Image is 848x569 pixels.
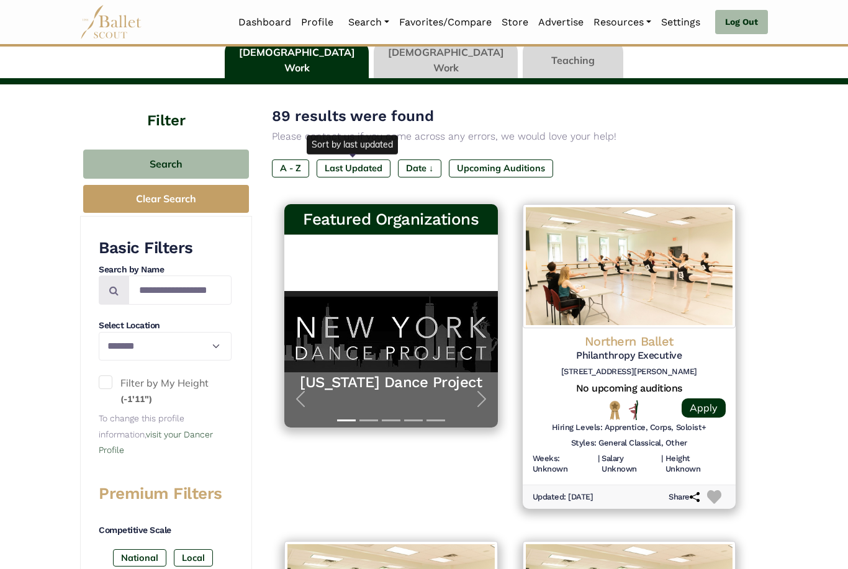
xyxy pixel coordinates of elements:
[233,9,296,35] a: Dashboard
[656,9,705,35] a: Settings
[99,375,232,407] label: Filter by My Height
[682,398,726,418] a: Apply
[523,204,736,328] img: Logo
[665,454,726,475] h6: Height Unknown
[661,454,663,475] h6: |
[571,438,687,449] h6: Styles: General Classical, Other
[520,43,626,79] li: Teaching
[629,400,638,420] img: All
[497,9,533,35] a: Store
[272,159,309,177] label: A - Z
[297,373,485,392] a: [US_STATE] Dance Project
[449,159,553,177] label: Upcoming Auditions
[99,413,213,455] small: To change this profile information,
[589,9,656,35] a: Resources
[533,349,726,362] h5: Philanthropy Executive
[99,524,232,537] h4: Competitive Scale
[99,264,232,276] h4: Search by Name
[371,43,520,79] li: [DEMOGRAPHIC_DATA] Work
[83,185,249,213] button: Clear Search
[343,9,394,35] a: Search
[294,209,488,230] h3: Featured Organizations
[398,159,441,177] label: Date ↓
[598,454,600,475] h6: |
[552,423,706,433] h6: Hiring Levels: Apprentice, Corps, Soloist+
[113,549,166,567] label: National
[120,393,152,405] small: (-1'11")
[99,429,213,455] a: visit your Dancer Profile
[533,9,589,35] a: Advertise
[394,9,497,35] a: Favorites/Compare
[222,43,371,79] li: [DEMOGRAPHIC_DATA] Work
[404,413,423,428] button: Slide 4
[715,10,768,35] a: Log Out
[99,238,232,259] h3: Basic Filters
[272,107,434,125] span: 89 results were found
[99,483,232,504] h3: Premium Filters
[707,490,721,504] img: Heart
[80,84,252,131] h4: Filter
[337,413,356,428] button: Slide 1
[359,413,378,428] button: Slide 2
[533,382,726,395] h5: No upcoming auditions
[533,367,726,377] h6: [STREET_ADDRESS][PERSON_NAME]
[174,549,213,567] label: Local
[83,150,249,179] button: Search
[533,454,595,475] h6: Weeks: Unknown
[533,333,726,349] h4: Northern Ballet
[607,400,623,419] img: National
[533,492,593,503] h6: Updated: [DATE]
[99,320,232,332] h4: Select Location
[296,9,338,35] a: Profile
[669,492,700,503] h6: Share
[129,276,232,305] input: Search by names...
[307,135,398,154] div: Sort by last updated
[382,413,400,428] button: Slide 3
[426,413,445,428] button: Slide 5
[602,454,659,475] h6: Salary Unknown
[317,159,390,177] label: Last Updated
[272,128,748,145] p: Please contact us if you come across any errors, we would love your help!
